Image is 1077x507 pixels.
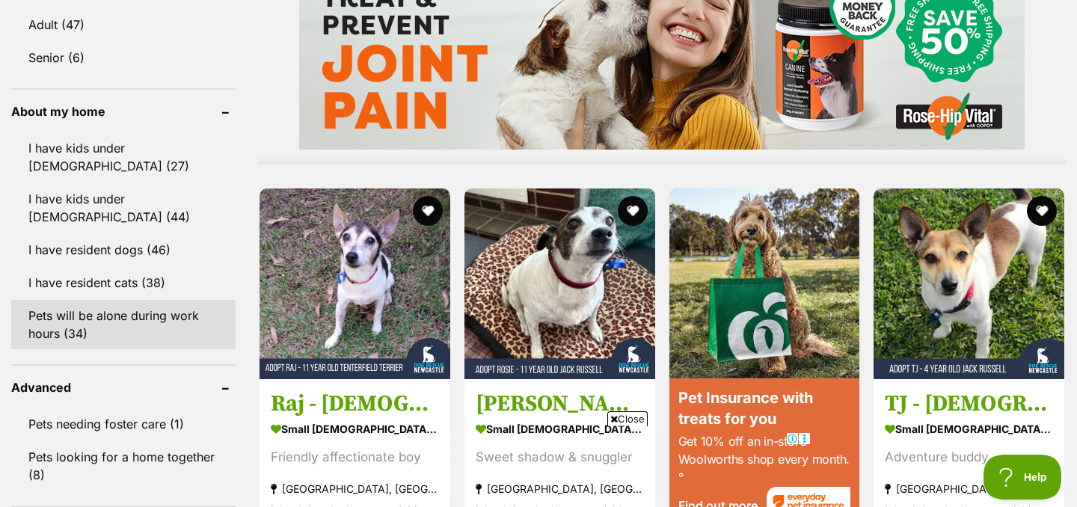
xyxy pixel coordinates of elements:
[11,381,236,394] header: Advanced
[11,132,236,182] a: I have kids under [DEMOGRAPHIC_DATA] (27)
[11,267,236,298] a: I have resident cats (38)
[11,408,236,440] a: Pets needing foster care (1)
[885,479,1053,499] strong: [GEOGRAPHIC_DATA], [GEOGRAPHIC_DATA]
[413,196,443,226] button: favourite
[1027,196,1057,226] button: favourite
[885,390,1053,418] h3: TJ - [DEMOGRAPHIC_DATA] [PERSON_NAME]
[11,9,236,40] a: Adult (47)
[476,418,644,440] strong: small [DEMOGRAPHIC_DATA] Dog
[984,455,1062,500] iframe: Help Scout Beacon - Open
[11,183,236,233] a: I have kids under [DEMOGRAPHIC_DATA] (44)
[607,411,648,426] span: Close
[266,432,811,500] iframe: Advertisement
[885,447,1053,467] div: Adventure buddy
[476,390,644,418] h3: [PERSON_NAME] - [DEMOGRAPHIC_DATA] [PERSON_NAME]
[874,188,1064,379] img: TJ - 4 Year Old Jack Russell - Jack Russell Terrier Dog
[618,196,648,226] button: favourite
[464,188,655,379] img: Rosie - 11 Year Old Jack Russell - Jack Russell Terrier Dog
[271,390,439,418] h3: Raj - [DEMOGRAPHIC_DATA] Tenterfield Terrier
[11,441,236,491] a: Pets looking for a home together (8)
[271,418,439,440] strong: small [DEMOGRAPHIC_DATA] Dog
[11,234,236,265] a: I have resident dogs (46)
[11,105,236,118] header: About my home
[11,42,236,73] a: Senior (6)
[11,300,236,349] a: Pets will be alone during work hours (34)
[885,418,1053,440] strong: small [DEMOGRAPHIC_DATA] Dog
[260,188,450,379] img: Raj - 11 Year Old Tenterfield Terrier - Tenterfield Terrier Dog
